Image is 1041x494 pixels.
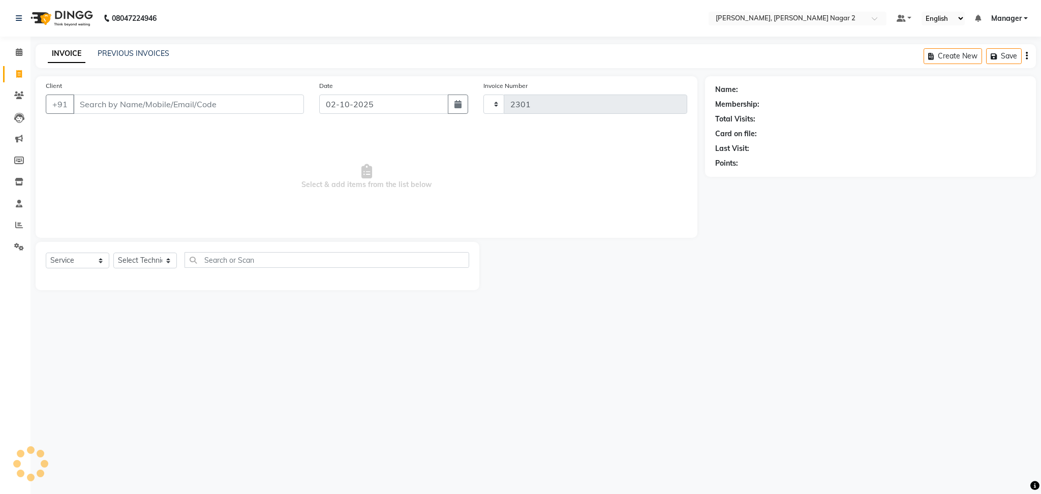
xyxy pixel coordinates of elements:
input: Search or Scan [185,252,469,268]
div: Membership: [715,99,759,110]
a: INVOICE [48,45,85,63]
button: +91 [46,95,74,114]
span: Manager [991,13,1022,24]
img: logo [26,4,96,33]
a: PREVIOUS INVOICES [98,49,169,58]
input: Search by Name/Mobile/Email/Code [73,95,304,114]
span: Select & add items from the list below [46,126,687,228]
label: Invoice Number [483,81,528,90]
label: Date [319,81,333,90]
label: Client [46,81,62,90]
div: Last Visit: [715,143,749,154]
div: Card on file: [715,129,757,139]
div: Points: [715,158,738,169]
div: Total Visits: [715,114,755,125]
button: Create New [924,48,982,64]
div: Name: [715,84,738,95]
b: 08047224946 [112,4,157,33]
button: Save [986,48,1022,64]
